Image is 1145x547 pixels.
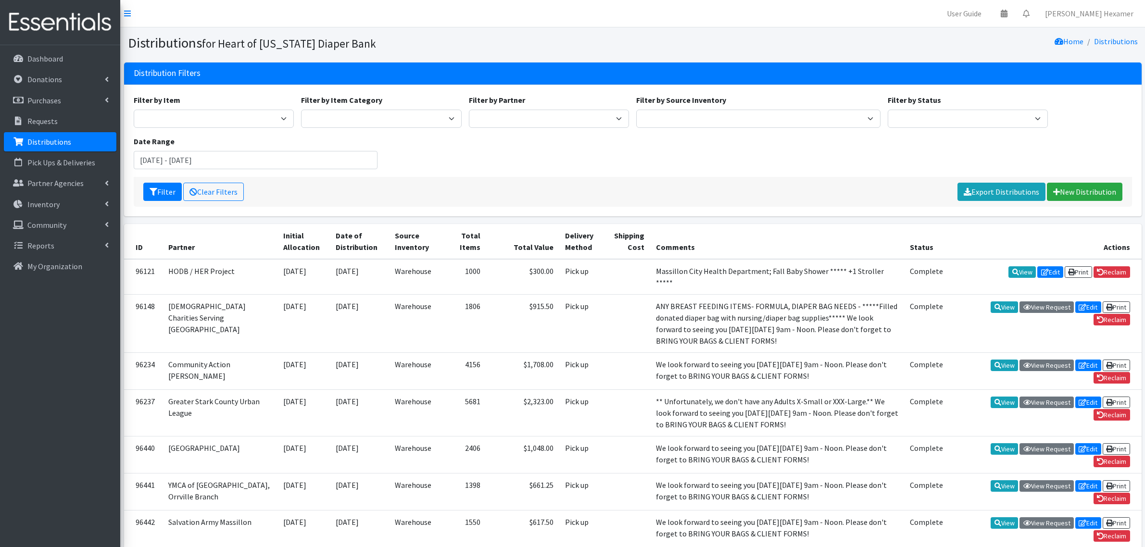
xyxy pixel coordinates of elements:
[949,224,1142,259] th: Actions
[27,116,58,126] p: Requests
[1094,456,1130,467] a: Reclaim
[128,35,629,51] h1: Distributions
[4,132,116,151] a: Distributions
[4,70,116,89] a: Donations
[163,259,277,295] td: HODB / HER Project
[163,436,277,473] td: [GEOGRAPHIC_DATA]
[1094,372,1130,384] a: Reclaim
[134,68,201,78] h3: Distribution Filters
[163,294,277,352] td: [DEMOGRAPHIC_DATA] Charities Serving [GEOGRAPHIC_DATA]
[469,94,525,106] label: Filter by Partner
[277,436,330,473] td: [DATE]
[124,473,163,510] td: 96441
[904,352,949,389] td: Complete
[650,473,904,510] td: We look forward to seeing you [DATE][DATE] 9am - Noon. Please don't forget to BRING YOUR BAGS & C...
[1055,37,1083,46] a: Home
[1094,266,1130,278] a: Reclaim
[650,259,904,295] td: Massillon City Health Department; Fall Baby Shower ***** +1 Stroller *****
[1103,360,1130,371] a: Print
[163,224,277,259] th: Partner
[124,294,163,352] td: 96148
[27,241,54,250] p: Reports
[650,294,904,352] td: ANY BREAST FEEDING ITEMS- FORMULA, DIAPER BAG NEEDS - *****Filled donated diaper bag with nursing...
[277,294,330,352] td: [DATE]
[442,436,486,473] td: 2406
[330,224,389,259] th: Date of Distribution
[1075,517,1101,529] a: Edit
[888,94,941,106] label: Filter by Status
[1075,480,1101,492] a: Edit
[389,352,442,389] td: Warehouse
[27,261,82,271] p: My Organization
[27,220,66,230] p: Community
[486,473,559,510] td: $661.25
[134,151,378,169] input: January 1, 2011 - December 31, 2011
[605,224,651,259] th: Shipping Cost
[124,259,163,295] td: 96121
[1037,4,1141,23] a: [PERSON_NAME] Hexamer
[1037,266,1063,278] a: Edit
[27,54,63,63] p: Dashboard
[27,178,84,188] p: Partner Agencies
[134,136,175,147] label: Date Range
[183,183,244,201] a: Clear Filters
[124,436,163,473] td: 96440
[1094,409,1130,421] a: Reclaim
[4,91,116,110] a: Purchases
[991,397,1018,408] a: View
[991,480,1018,492] a: View
[163,352,277,389] td: Community Action [PERSON_NAME]
[1094,493,1130,504] a: Reclaim
[301,94,382,106] label: Filter by Item Category
[27,96,61,105] p: Purchases
[904,259,949,295] td: Complete
[904,294,949,352] td: Complete
[4,112,116,131] a: Requests
[636,94,726,106] label: Filter by Source Inventory
[202,37,376,50] small: for Heart of [US_STATE] Diaper Bank
[486,436,559,473] td: $1,048.00
[1103,301,1130,313] a: Print
[4,174,116,193] a: Partner Agencies
[486,224,559,259] th: Total Value
[559,436,605,473] td: Pick up
[1075,397,1101,408] a: Edit
[442,294,486,352] td: 1806
[27,137,71,147] p: Distributions
[904,473,949,510] td: Complete
[163,473,277,510] td: YMCA of [GEOGRAPHIC_DATA], Orrville Branch
[4,6,116,38] img: HumanEssentials
[389,473,442,510] td: Warehouse
[1019,397,1074,408] a: View Request
[4,49,116,68] a: Dashboard
[389,259,442,295] td: Warehouse
[1075,443,1101,455] a: Edit
[1019,360,1074,371] a: View Request
[991,360,1018,371] a: View
[991,517,1018,529] a: View
[143,183,182,201] button: Filter
[486,389,559,436] td: $2,323.00
[939,4,989,23] a: User Guide
[27,75,62,84] p: Donations
[1094,37,1138,46] a: Distributions
[1019,443,1074,455] a: View Request
[330,294,389,352] td: [DATE]
[442,389,486,436] td: 5681
[330,259,389,295] td: [DATE]
[1094,314,1130,325] a: Reclaim
[957,183,1045,201] a: Export Distributions
[330,389,389,436] td: [DATE]
[134,94,180,106] label: Filter by Item
[1065,266,1092,278] a: Print
[124,352,163,389] td: 96234
[1019,517,1074,529] a: View Request
[1019,301,1074,313] a: View Request
[163,389,277,436] td: Greater Stark County Urban League
[559,294,605,352] td: Pick up
[1103,443,1130,455] a: Print
[27,158,95,167] p: Pick Ups & Deliveries
[1103,517,1130,529] a: Print
[650,224,904,259] th: Comments
[904,436,949,473] td: Complete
